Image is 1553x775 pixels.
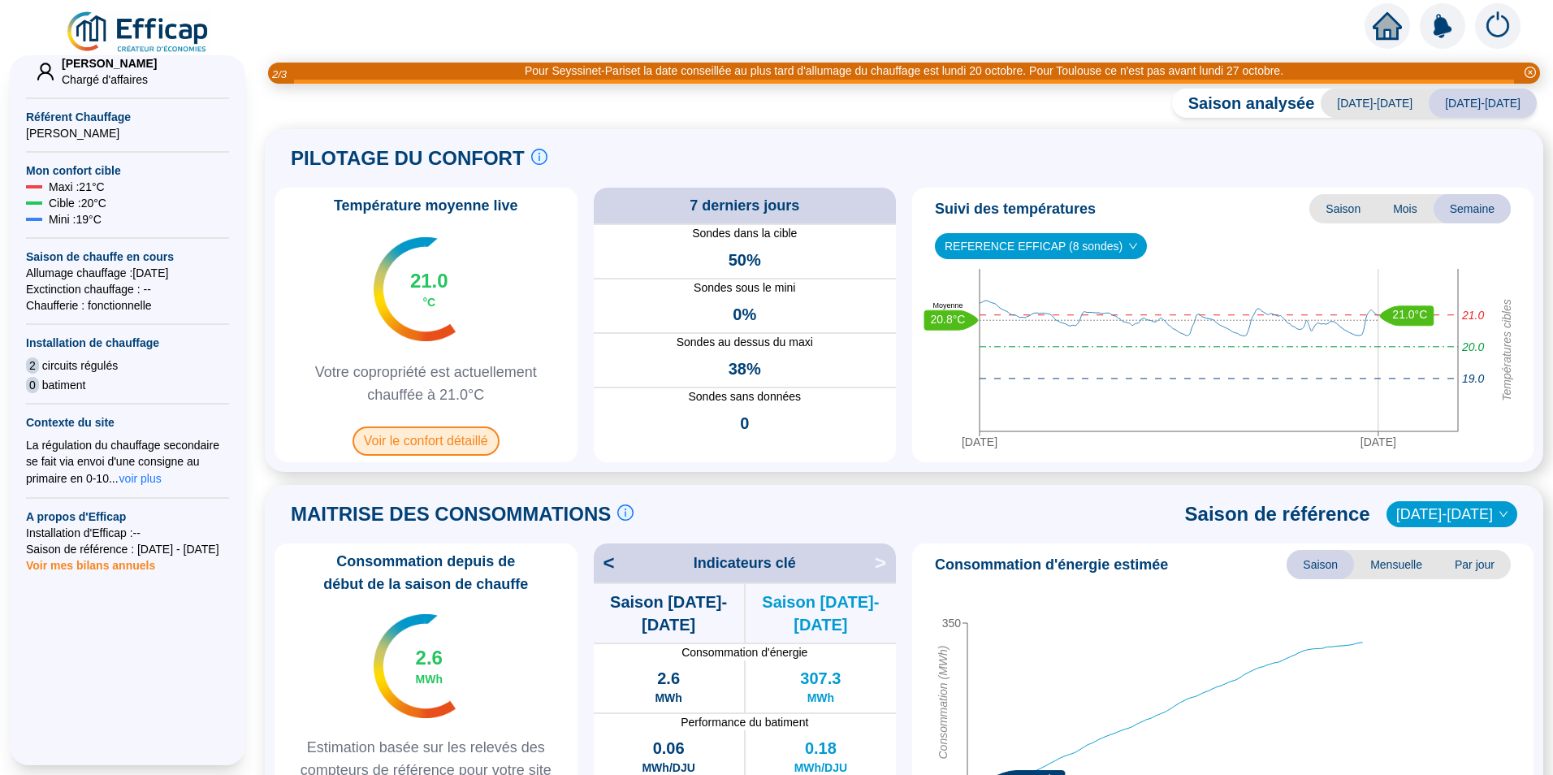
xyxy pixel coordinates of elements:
[281,550,571,595] span: Consommation depuis de début de la saison de chauffe
[594,279,897,297] span: Sondes sous le mini
[1396,502,1508,526] span: 2019-2020
[1461,309,1484,322] tspan: 21.0
[805,737,837,760] span: 0.18
[26,109,229,125] span: Référent Chauffage
[694,552,796,574] span: Indicateurs clé
[733,303,756,326] span: 0%
[1461,340,1484,353] tspan: 20.0
[594,714,897,730] span: Performance du batiment
[729,357,761,380] span: 38%
[281,361,571,406] span: Votre copropriété est actuellement chauffée à 21.0°C
[1128,241,1138,251] span: down
[26,357,39,374] span: 2
[962,435,997,448] tspan: [DATE]
[594,388,897,405] span: Sondes sans données
[26,265,229,281] span: Allumage chauffage : [DATE]
[1499,509,1508,519] span: down
[416,671,443,687] span: MWh
[42,377,86,393] span: batiment
[291,145,525,171] span: PILOTAGE DU CONFORT
[49,211,102,227] span: Mini : 19 °C
[945,234,1137,258] span: REFERENCE EFFICAP (8 sondes)
[1309,194,1377,223] span: Saison
[49,179,105,195] span: Maxi : 21 °C
[935,197,1096,220] span: Suivi des températures
[942,617,962,630] tspan: 350
[653,737,685,760] span: 0.06
[937,646,950,760] tspan: Consommation (MWh)
[746,591,896,636] span: Saison [DATE]-[DATE]
[655,690,681,706] span: MWh
[374,237,456,341] img: indicateur températures
[26,549,155,572] span: Voir mes bilans annuels
[594,334,897,351] span: Sondes au dessus du maxi
[617,504,634,521] span: info-circle
[531,149,547,165] span: info-circle
[26,335,229,351] span: Installation de chauffage
[422,294,435,310] span: °C
[1500,299,1513,401] tspan: Températures cibles
[1392,309,1427,322] text: 21.0°C
[594,644,897,660] span: Consommation d'énergie
[1434,194,1511,223] span: Semaine
[594,550,615,576] span: <
[374,614,456,718] img: indicateur températures
[932,301,963,310] text: Moyenne
[1354,550,1438,579] span: Mensuelle
[416,645,443,671] span: 2.6
[594,591,744,636] span: Saison [DATE]-[DATE]
[26,437,229,487] div: La régulation du chauffage secondaire se fait via envoi d'une consigne au primaire en 0-10...
[657,667,680,690] span: 2.6
[1462,372,1484,385] tspan: 19.0
[410,268,448,294] span: 21.0
[931,313,966,326] text: 20.8°C
[1373,11,1402,41] span: home
[807,690,834,706] span: MWh
[62,71,157,88] span: Chargé d'affaires
[690,194,799,217] span: 7 derniers jours
[26,377,39,393] span: 0
[26,249,229,265] span: Saison de chauffe en cours
[1429,89,1537,118] span: [DATE]-[DATE]
[26,509,229,525] span: A propos d'Efficap
[1172,92,1315,115] span: Saison analysée
[875,550,896,576] span: >
[800,667,841,690] span: 307.3
[1525,67,1536,78] span: close-circle
[26,162,229,179] span: Mon confort cible
[1360,435,1396,448] tspan: [DATE]
[26,297,229,314] span: Chaufferie : fonctionnelle
[1377,194,1434,223] span: Mois
[272,68,287,80] i: 2 / 3
[1185,501,1370,527] span: Saison de référence
[36,62,55,81] span: user
[729,249,761,271] span: 50%
[1475,3,1521,49] img: alerts
[26,125,229,141] span: [PERSON_NAME]
[119,470,162,487] button: voir plus
[26,281,229,297] span: Exctinction chauffage : --
[353,426,500,456] span: Voir le confort détaillé
[740,412,749,435] span: 0
[1420,3,1465,49] img: alerts
[42,357,118,374] span: circuits régulés
[26,414,229,431] span: Contexte du site
[1321,89,1429,118] span: [DATE]-[DATE]
[49,195,106,211] span: Cible : 20 °C
[324,194,528,217] span: Température moyenne live
[26,525,229,541] span: Installation d'Efficap : --
[62,55,157,71] span: [PERSON_NAME]
[291,501,611,527] span: MAITRISE DES CONSOMMATIONS
[65,10,212,55] img: efficap energie logo
[1438,550,1511,579] span: Par jour
[935,553,1168,576] span: Consommation d'énergie estimée
[1287,550,1354,579] span: Saison
[594,225,897,242] span: Sondes dans la cible
[26,541,229,557] span: Saison de référence : [DATE] - [DATE]
[525,63,1283,80] div: Pour Seyssinet-Pariset la date conseillée au plus tard d'allumage du chauffage est lundi 20 octob...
